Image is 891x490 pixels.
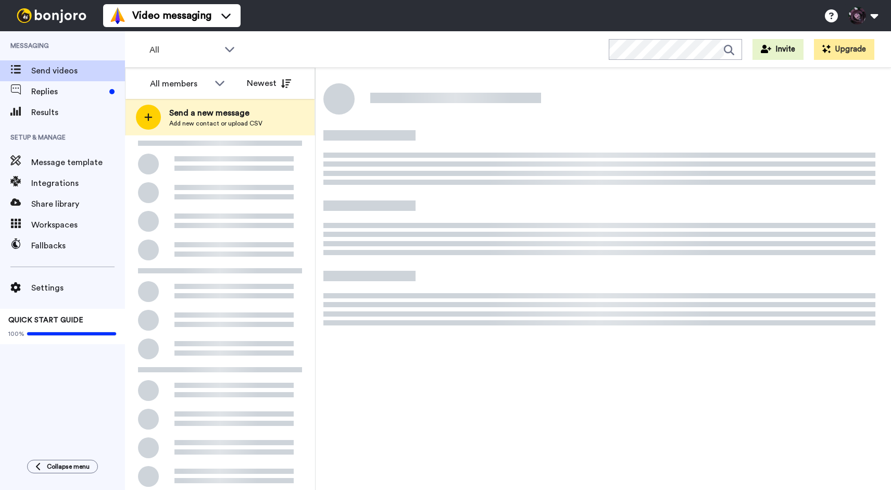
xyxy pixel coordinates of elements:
span: Send videos [31,65,125,77]
span: Video messaging [132,8,211,23]
div: All members [150,78,209,90]
button: Newest [239,73,299,94]
span: QUICK START GUIDE [8,317,83,324]
span: Results [31,106,125,119]
span: Workspaces [31,219,125,231]
button: Collapse menu [27,460,98,473]
span: 100% [8,330,24,338]
span: Send a new message [169,107,262,119]
span: Settings [31,282,125,294]
img: bj-logo-header-white.svg [12,8,91,23]
span: Message template [31,156,125,169]
span: Add new contact or upload CSV [169,119,262,128]
button: Upgrade [814,39,874,60]
span: Share library [31,198,125,210]
span: Fallbacks [31,240,125,252]
span: All [149,44,219,56]
img: vm-color.svg [109,7,126,24]
span: Integrations [31,177,125,190]
span: Collapse menu [47,462,90,471]
span: Replies [31,85,105,98]
button: Invite [752,39,804,60]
